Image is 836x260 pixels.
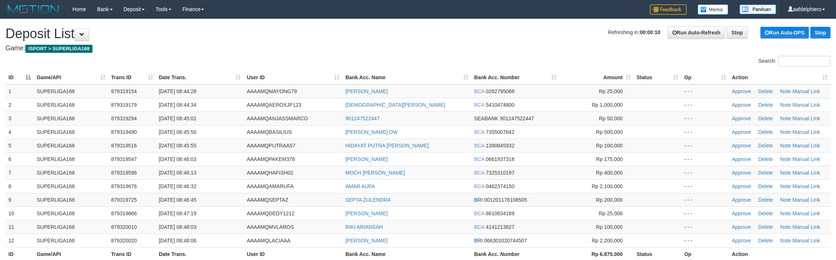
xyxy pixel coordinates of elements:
[6,71,34,84] th: ID: activate to sort column descending
[111,183,137,189] span: 879319676
[727,26,748,39] a: Stop
[345,238,388,243] a: [PERSON_NAME]
[247,102,301,108] span: AAAAMQAEROXJP123
[486,143,515,149] span: Copy 1390845932 to clipboard
[484,238,527,243] span: Copy 066301020744507 to clipboard
[780,183,791,189] a: Note
[474,129,484,135] span: BCA
[486,224,515,230] span: Copy 4141213827 to clipboard
[159,197,196,203] span: [DATE] 08:46:45
[342,71,471,84] th: Bank Acc. Name: activate to sort column ascending
[681,98,729,111] td: - - -
[159,143,196,149] span: [DATE] 08:45:55
[780,156,791,162] a: Note
[758,170,773,176] a: Delete
[345,129,397,135] a: [PERSON_NAME] DW
[758,88,773,94] a: Delete
[111,170,137,176] span: 879319596
[758,197,773,203] a: Delete
[484,197,527,203] span: Copy 001201176108505 to clipboard
[681,193,729,206] td: - - -
[247,224,294,230] span: AAAAMQMVLAROS
[471,71,559,84] th: Bank Acc. Number: activate to sort column ascending
[760,27,809,39] a: Run Auto-DPS
[111,156,137,162] span: 879319547
[159,156,196,162] span: [DATE] 08:46:03
[6,111,34,125] td: 3
[34,179,108,193] td: SUPERLIGA168
[486,156,515,162] span: Copy 0661937318 to clipboard
[732,183,751,189] a: Approve
[111,129,137,135] span: 879319490
[780,197,791,203] a: Note
[159,210,196,216] span: [DATE] 08:47:19
[34,111,108,125] td: SUPERLIGA168
[780,143,791,149] a: Note
[732,143,751,149] a: Approve
[6,179,34,193] td: 8
[486,170,515,176] span: Copy 7325310197 to clipboard
[486,88,515,94] span: Copy 0262795088 to clipboard
[247,116,308,121] span: AAAAMQANJASSMARCO
[34,234,108,247] td: SUPERLIGA168
[640,29,660,35] strong: 00:00:10
[111,143,137,149] span: 879319516
[596,170,622,176] span: Rp 400,000
[345,102,445,108] a: [DEMOGRAPHIC_DATA][PERSON_NAME]
[732,210,751,216] a: Approve
[486,102,515,108] span: Copy 5410474800 to clipboard
[474,210,484,216] span: BCA
[345,224,383,230] a: RIKI ARIANSAH
[792,224,820,230] a: Manual Link
[34,220,108,234] td: SUPERLIGA168
[792,238,820,243] a: Manual Link
[6,234,34,247] td: 12
[596,197,622,203] span: Rp 200,000
[681,206,729,220] td: - - -
[474,156,484,162] span: BCA
[345,143,429,149] a: HIDAYAT PUTRA [PERSON_NAME]
[159,129,196,135] span: [DATE] 08:45:50
[681,152,729,166] td: - - -
[732,197,751,203] a: Approve
[111,88,137,94] span: 879319154
[596,129,622,135] span: Rp 500,000
[780,224,791,230] a: Note
[759,56,830,67] label: Search:
[698,4,728,15] img: Button%20Memo.svg
[6,193,34,206] td: 9
[732,88,751,94] a: Approve
[758,224,773,230] a: Delete
[592,183,622,189] span: Rp 2,100,000
[500,116,534,121] span: Copy 901247522447 to clipboard
[596,156,622,162] span: Rp 175,000
[732,224,751,230] a: Approve
[681,139,729,152] td: - - -
[474,238,483,243] span: BRI
[599,88,623,94] span: Rp 25,000
[6,26,830,41] h1: Deposit List
[34,193,108,206] td: SUPERLIGA168
[792,197,820,203] a: Manual Link
[599,210,623,216] span: Rp 25,000
[345,88,388,94] a: [PERSON_NAME]
[792,170,820,176] a: Manual Link
[732,129,751,135] a: Approve
[108,71,156,84] th: Trans ID: activate to sort column ascending
[599,116,623,121] span: Rp 50,000
[34,125,108,139] td: SUPERLIGA168
[345,183,375,189] a: AMAR AUFA
[159,224,196,230] span: [DATE] 08:48:03
[792,116,820,121] a: Manual Link
[34,152,108,166] td: SUPERLIGA168
[681,71,729,84] th: Op: activate to sort column ascending
[247,197,288,203] span: AAAAMQSEPTAZ
[111,102,137,108] span: 879319179
[6,98,34,111] td: 2
[778,56,830,67] input: Search:
[634,71,681,84] th: Status: activate to sort column ascending
[25,45,92,53] span: ISPORT > SUPERLIGA168
[159,102,196,108] span: [DATE] 08:44:34
[159,238,196,243] span: [DATE] 08:48:06
[474,170,484,176] span: BCA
